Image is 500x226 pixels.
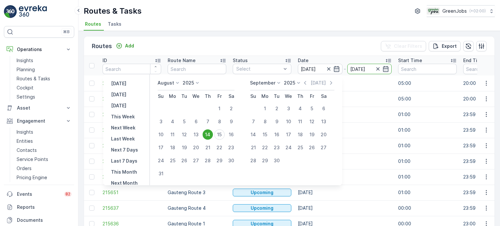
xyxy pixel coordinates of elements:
[442,43,457,49] p: Export
[283,116,294,127] div: 10
[191,129,201,140] div: 13
[248,142,258,153] div: 21
[103,111,161,118] a: 215656
[214,155,225,166] div: 29
[271,142,282,153] div: 23
[111,125,135,131] p: Next Week
[84,6,142,16] p: Routes & Tasks
[202,142,213,153] div: 21
[14,74,74,83] a: Routes & Tasks
[271,103,282,114] div: 2
[14,164,74,173] a: Orders
[113,42,137,50] button: Add
[125,43,134,49] p: Add
[89,206,94,211] div: Toggle Row Selected
[103,64,161,74] input: Search
[103,174,161,180] a: 215652
[156,142,166,153] div: 17
[164,185,229,200] td: Gauteng Route 3
[111,180,138,186] p: Next Month
[429,41,461,51] button: Export
[463,57,484,64] p: End Time
[271,116,282,127] div: 9
[167,90,178,102] th: Monday
[318,142,329,153] div: 27
[111,169,137,175] p: This Month
[271,155,282,166] div: 30
[17,57,33,64] p: Insights
[381,41,426,51] button: Clear Filters
[214,129,225,140] div: 15
[108,113,137,121] button: This Week
[226,129,236,140] div: 16
[469,8,486,14] p: ( +02:00 )
[17,118,61,124] p: Engagement
[156,129,166,140] div: 10
[103,57,107,64] p: ID
[89,112,94,117] div: Toggle Row Selected
[295,138,395,153] td: [DATE]
[4,201,74,214] a: Reports
[63,29,70,34] p: ⌘B
[179,155,189,166] div: 26
[347,64,392,74] input: dd/mm/yyyy
[103,96,161,102] a: 215739
[260,103,270,114] div: 1
[226,116,236,127] div: 9
[183,80,194,86] p: 2025
[191,142,201,153] div: 20
[398,64,457,74] input: Search
[156,155,166,166] div: 24
[108,124,138,132] button: Next Week
[108,179,140,187] button: Next Month
[17,191,60,197] p: Events
[111,158,137,164] p: Last 7 Days
[191,116,201,127] div: 6
[395,75,460,91] td: 05:00
[394,43,422,49] p: Clear Filters
[17,156,48,163] p: Service Points
[214,116,225,127] div: 8
[225,90,237,102] th: Saturday
[89,174,94,179] div: Toggle Row Selected
[271,90,283,102] th: Tuesday
[311,80,326,86] p: [DATE]
[17,138,33,144] p: Entities
[156,168,166,179] div: 31
[295,116,305,127] div: 11
[295,75,395,91] td: [DATE]
[17,75,50,82] p: Routes & Tasks
[295,169,395,185] td: [DATE]
[65,192,70,197] p: 82
[442,8,467,14] p: GreenJobs
[103,142,161,149] a: 215654
[295,91,395,107] td: [DATE]
[178,90,190,102] th: Tuesday
[103,80,161,86] a: 215740
[111,147,138,153] p: Next 7 Days
[233,57,248,64] p: Status
[259,90,271,102] th: Monday
[92,42,112,51] p: Routes
[344,65,346,73] p: -
[295,200,395,216] td: [DATE]
[14,65,74,74] a: Planning
[307,116,317,127] div: 12
[4,114,74,127] button: Engagement
[298,57,309,64] p: Date
[103,205,161,211] a: 215637
[14,137,74,146] a: Entities
[398,57,422,64] p: Start Time
[233,204,291,212] button: Upcoming
[103,189,161,196] a: 215651
[17,174,47,181] p: Pricing Engine
[111,102,126,109] p: [DATE]
[108,91,129,99] button: Today
[17,204,72,210] p: Reports
[4,5,17,18] img: logo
